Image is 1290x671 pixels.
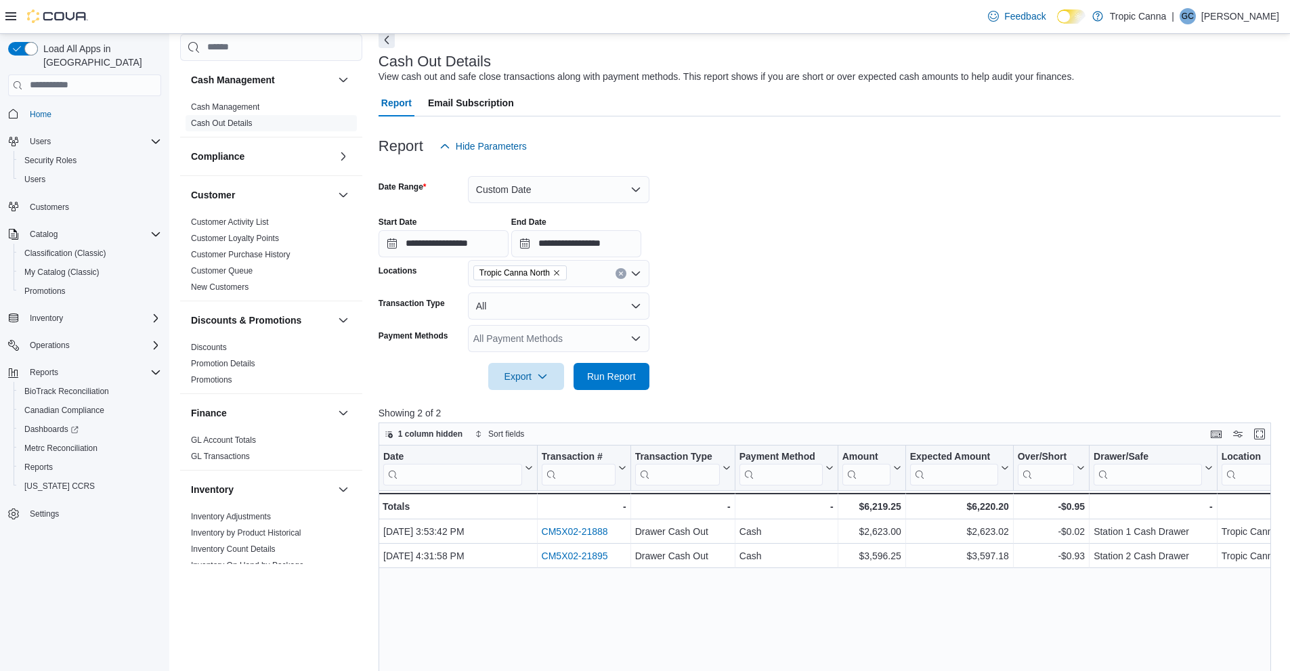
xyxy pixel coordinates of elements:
span: Home [30,109,51,120]
div: Transaction Type [635,450,719,485]
span: Customer Purchase History [191,249,291,260]
div: - [541,498,626,515]
button: Operations [3,336,167,355]
span: Tropic Canna North [479,266,550,280]
span: Report [381,89,412,116]
button: Security Roles [14,151,167,170]
div: $3,596.25 [842,548,901,564]
div: - [1094,498,1213,515]
a: Settings [24,506,64,522]
p: Showing 2 of 2 [379,406,1281,420]
div: Station 1 Cash Drawer [1094,523,1213,540]
span: Feedback [1004,9,1046,23]
a: Security Roles [19,152,82,169]
button: Export [488,363,564,390]
a: Customer Queue [191,266,253,276]
span: Export [496,363,556,390]
span: GC [1182,8,1194,24]
a: [US_STATE] CCRS [19,478,100,494]
div: Drawer Cash Out [635,548,730,564]
span: My Catalog (Classic) [24,267,100,278]
span: Customer Queue [191,265,253,276]
span: GL Account Totals [191,435,256,446]
span: Dashboards [24,424,79,435]
button: [US_STATE] CCRS [14,477,167,496]
div: $2,623.02 [910,523,1009,540]
button: Display options [1230,426,1246,442]
a: BioTrack Reconciliation [19,383,114,399]
button: Payment Method [739,450,834,485]
span: Load All Apps in [GEOGRAPHIC_DATA] [38,42,161,69]
div: - [739,498,834,515]
a: Canadian Compliance [19,402,110,418]
div: -$0.93 [1018,548,1085,564]
button: Users [14,170,167,189]
div: Cash Management [180,99,362,137]
span: Customers [24,198,161,215]
span: Catalog [30,229,58,240]
div: Drawer/Safe [1094,450,1202,485]
span: Metrc Reconciliation [19,440,161,456]
div: Station 2 Cash Drawer [1094,548,1213,564]
button: Settings [3,504,167,523]
span: Reports [19,459,161,475]
div: Payment Method [739,450,823,485]
a: Inventory Count Details [191,544,276,554]
button: 1 column hidden [379,426,468,442]
div: Transaction Type [635,450,719,463]
a: GL Account Totals [191,435,256,445]
button: BioTrack Reconciliation [14,382,167,401]
span: Canadian Compliance [19,402,161,418]
div: Cash [739,548,834,564]
button: Promotions [14,282,167,301]
h3: Customer [191,188,235,202]
a: Promotions [191,375,232,385]
span: Metrc Reconciliation [24,443,98,454]
a: New Customers [191,282,249,292]
h3: Discounts & Promotions [191,313,301,327]
span: Email Subscription [428,89,514,116]
button: Inventory [191,483,332,496]
button: Discounts & Promotions [335,312,351,328]
span: Inventory On Hand by Package [191,560,304,571]
span: Users [19,171,161,188]
button: Remove Tropic Canna North from selection in this group [553,269,561,277]
h3: Inventory [191,483,234,496]
div: Finance [180,432,362,470]
input: Press the down key to open a popover containing a calendar. [379,230,509,257]
span: Operations [24,337,161,353]
button: Open list of options [630,333,641,344]
span: Users [24,174,45,185]
button: All [468,293,649,320]
div: Over/Short [1018,450,1074,463]
div: Amount [842,450,890,485]
a: Inventory On Hand by Package [191,561,304,570]
button: Customer [191,188,332,202]
span: Security Roles [24,155,77,166]
span: Security Roles [19,152,161,169]
div: $6,220.20 [910,498,1009,515]
button: Amount [842,450,901,485]
a: Promotions [19,283,71,299]
span: Customer Loyalty Points [191,233,279,244]
span: Inventory [24,310,161,326]
button: Customers [3,197,167,217]
div: Transaction # URL [541,450,615,485]
span: Users [24,133,161,150]
span: BioTrack Reconciliation [19,383,161,399]
button: Open list of options [630,268,641,279]
label: Transaction Type [379,298,445,309]
button: Enter fullscreen [1251,426,1268,442]
span: Home [24,106,161,123]
div: Drawer Cash Out [635,523,730,540]
span: Classification (Classic) [24,248,106,259]
h3: Cash Management [191,73,275,87]
label: Locations [379,265,417,276]
button: Sort fields [469,426,530,442]
button: Cash Management [191,73,332,87]
span: My Catalog (Classic) [19,264,161,280]
div: -$0.02 [1018,523,1085,540]
h3: Cash Out Details [379,53,491,70]
button: Drawer/Safe [1094,450,1213,485]
button: Clear input [616,268,626,279]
